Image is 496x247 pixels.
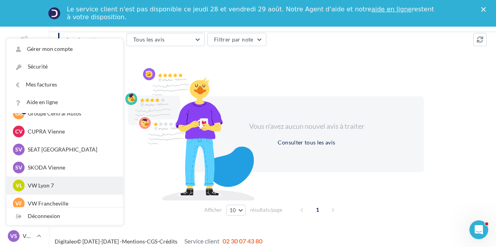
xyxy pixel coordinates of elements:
[7,94,123,111] a: Aide en ligne
[7,76,123,94] a: Mes factures
[204,206,222,214] span: Afficher
[223,237,262,245] span: 02 30 07 43 80
[55,238,77,245] a: Digitaleo
[250,206,282,214] span: résultats/page
[275,138,338,147] button: Consulter tous les avis
[15,128,23,135] span: CV
[28,146,114,153] p: SEAT [GEOGRAPHIC_DATA]
[469,220,488,239] iframe: Intercom live chat
[28,182,114,189] p: VW Lyon 7
[184,237,219,245] span: Service client
[28,200,114,207] p: VW Francheville
[10,232,17,240] span: VS
[207,33,266,46] button: Filtrer par note
[133,36,165,43] span: Tous les avis
[481,7,489,12] div: Fermer
[7,40,123,58] a: Gérer mon compte
[230,207,236,213] span: 10
[28,128,114,135] p: CUPRA Vienne
[15,146,22,153] span: SV
[23,232,34,240] p: VW St-Fons
[122,238,145,245] a: Mentions
[67,5,435,21] div: Le service client n'est pas disponible ce jeudi 28 et vendredi 29 août. Notre Agent d'aide et not...
[6,229,43,243] a: VS VW St-Fons
[15,200,22,207] span: VF
[7,207,123,225] div: Déconnexion
[48,7,61,20] img: Profile image for Service-Client
[15,164,22,171] span: SV
[7,58,123,76] a: Sécurité
[6,33,43,52] a: Opérations
[226,205,246,216] button: 10
[371,5,412,13] a: aide en ligne
[16,182,22,189] span: VL
[311,204,324,216] span: 1
[28,164,114,171] p: SKODA Vienne
[55,238,262,245] span: © [DATE]-[DATE] - - -
[159,238,177,245] a: Crédits
[28,110,114,117] p: Groupe Central Autos
[147,238,157,245] a: CGS
[15,110,23,117] span: GC
[127,33,205,46] button: Tous les avis
[239,121,374,132] div: Vous n'avez aucun nouvel avis à traiter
